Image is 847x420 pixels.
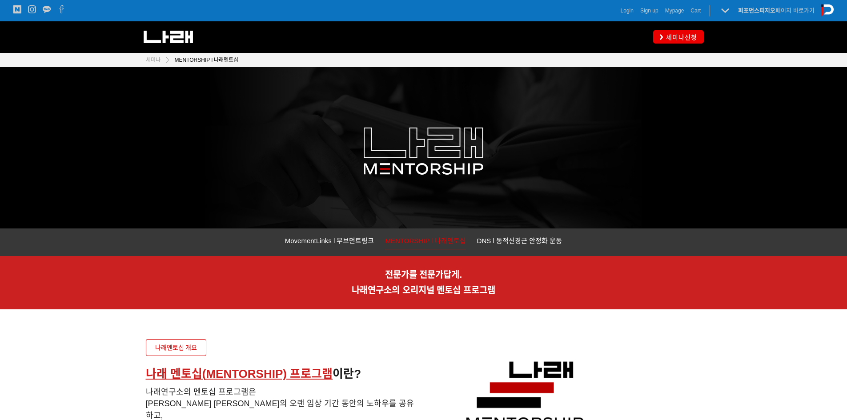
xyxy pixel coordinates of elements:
a: Mypage [665,6,684,15]
u: 나래 멘토십( [146,367,206,380]
a: Cart [690,6,701,15]
a: 퍼포먼스피지오페이지 바로가기 [738,7,815,14]
u: MENT [206,367,238,380]
a: 세미나 [146,56,161,64]
a: DNS l 동적신경근 안정화 운동 [477,235,562,249]
a: 세미나신청 [653,30,704,43]
span: 세미나 [146,57,161,63]
a: MovementLinks l 무브먼트링크 [285,235,374,249]
a: Sign up [640,6,658,15]
a: MENTORSHIP l 나래멘토십 [385,235,466,249]
span: 이란? [146,367,361,380]
a: 나래멘토십 개요 [146,339,207,356]
span: MENTORSHIP l 나래멘토십 [175,57,239,63]
strong: 퍼포먼스피지오 [738,7,775,14]
span: MovementLinks l 무브먼트링크 [285,237,374,244]
u: ORSHIP) 프로그램 [239,367,333,380]
span: 세미나신청 [663,33,697,42]
span: MENTORSHIP l 나래멘토십 [385,237,466,244]
span: DNS l 동적신경근 안정화 운동 [477,237,562,244]
a: Login [621,6,634,15]
span: 전문가를 전문가답게. [385,270,462,280]
a: MENTORSHIP l 나래멘토십 [170,56,239,64]
span: 나래연구소의 오리지널 멘토십 프로그램 [352,285,495,295]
